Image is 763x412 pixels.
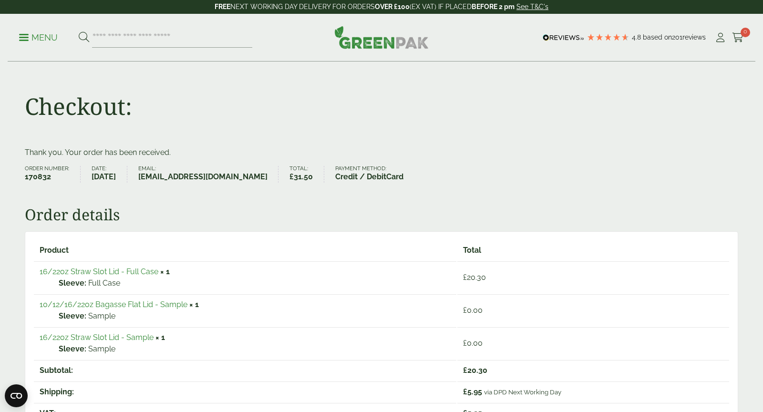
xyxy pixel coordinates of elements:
[516,3,548,10] a: See T&C's
[543,34,584,41] img: REVIEWS.io
[463,366,467,375] span: £
[155,333,165,342] strong: × 1
[59,278,451,289] p: Full Case
[59,310,451,322] p: Sample
[25,206,738,224] h2: Order details
[335,171,403,183] strong: Credit / DebitCard
[289,172,313,181] bdi: 31.50
[643,33,672,41] span: Based on
[463,339,483,348] bdi: 0.00
[732,31,744,45] a: 0
[632,33,643,41] span: 4.8
[25,93,132,120] h1: Checkout:
[138,166,279,183] li: Email:
[463,273,467,282] span: £
[40,267,158,276] a: 16/22oz Straw Slot Lid - Full Case
[375,3,410,10] strong: OVER £100
[5,384,28,407] button: Open CMP widget
[334,26,429,49] img: GreenPak Supplies
[189,300,199,309] strong: × 1
[215,3,230,10] strong: FREE
[682,33,706,41] span: reviews
[463,366,487,375] span: 20.30
[59,310,86,322] strong: Sleeve:
[732,33,744,42] i: Cart
[34,240,456,260] th: Product
[59,343,86,355] strong: Sleeve:
[40,300,187,309] a: 10/12/16/22oz Bagasse Flat Lid - Sample
[92,166,127,183] li: Date:
[19,32,58,43] p: Menu
[289,166,324,183] li: Total:
[714,33,726,42] i: My Account
[463,387,482,396] span: 5.95
[463,387,467,396] span: £
[59,278,86,289] strong: Sleeve:
[19,32,58,41] a: Menu
[463,306,483,315] bdi: 0.00
[92,171,116,183] strong: [DATE]
[335,166,414,183] li: Payment method:
[25,147,738,158] p: Thank you. Your order has been received.
[741,28,750,37] span: 0
[587,33,629,41] div: 4.79 Stars
[25,166,81,183] li: Order number:
[34,360,456,381] th: Subtotal:
[672,33,682,41] span: 201
[463,306,467,315] span: £
[34,381,456,402] th: Shipping:
[138,171,268,183] strong: [EMAIL_ADDRESS][DOMAIN_NAME]
[160,267,170,276] strong: × 1
[40,333,154,342] a: 16/22oz Straw Slot Lid - Sample
[289,172,294,181] span: £
[25,171,69,183] strong: 170832
[457,240,729,260] th: Total
[463,339,467,348] span: £
[59,343,451,355] p: Sample
[484,388,561,396] small: via DPD Next Working Day
[463,273,486,282] bdi: 20.30
[472,3,515,10] strong: BEFORE 2 pm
